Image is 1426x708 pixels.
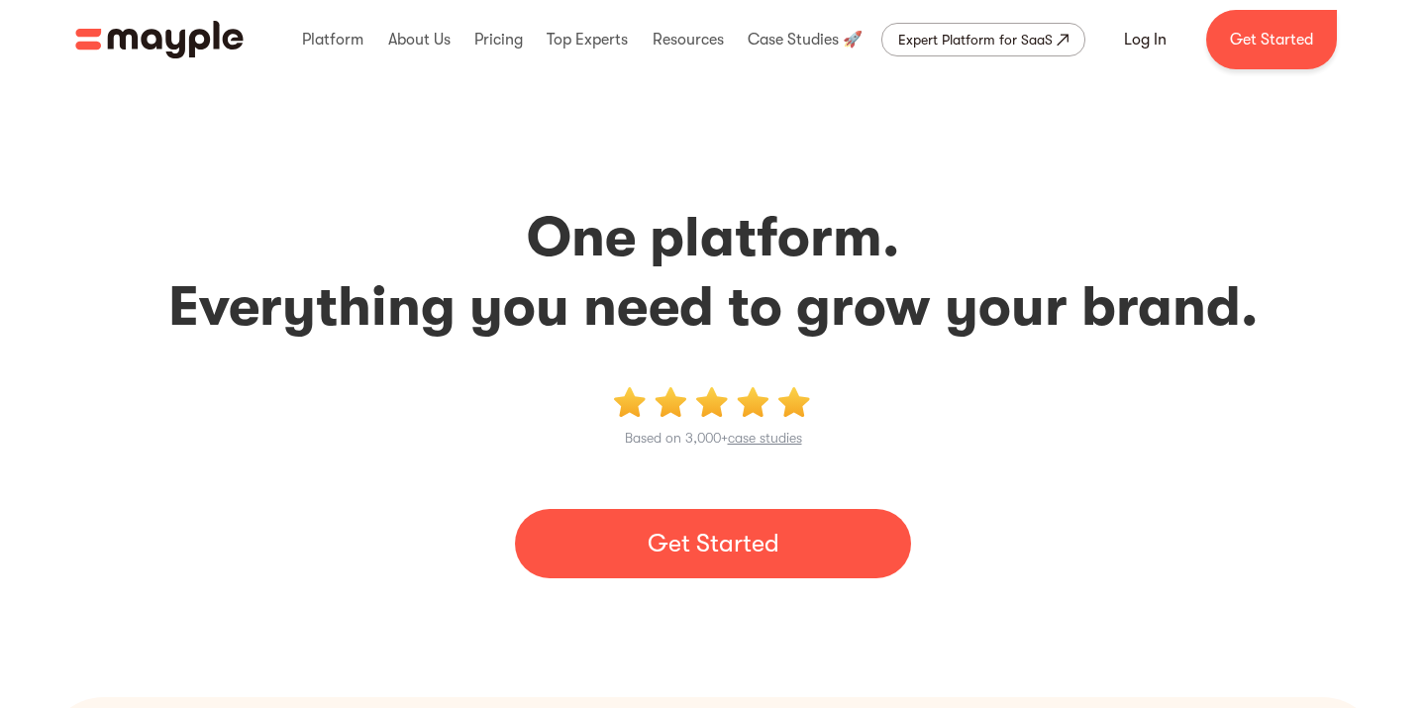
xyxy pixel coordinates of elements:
[75,21,244,58] img: Mayple logo
[648,8,729,71] div: Resources
[1206,10,1337,69] a: Get Started
[297,8,368,71] div: Platform
[383,8,456,71] div: About Us
[542,8,633,71] div: Top Experts
[625,426,802,450] p: Based on 3,000+
[50,203,1376,342] h2: One platform. Everything you need to grow your brand.
[728,430,802,446] a: case studies
[881,23,1085,56] a: Expert Platform for SaaS
[515,509,911,578] a: Get Started
[1100,16,1190,63] a: Log In
[469,8,528,71] div: Pricing
[75,21,244,58] a: home
[898,28,1053,51] div: Expert Platform for SaaS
